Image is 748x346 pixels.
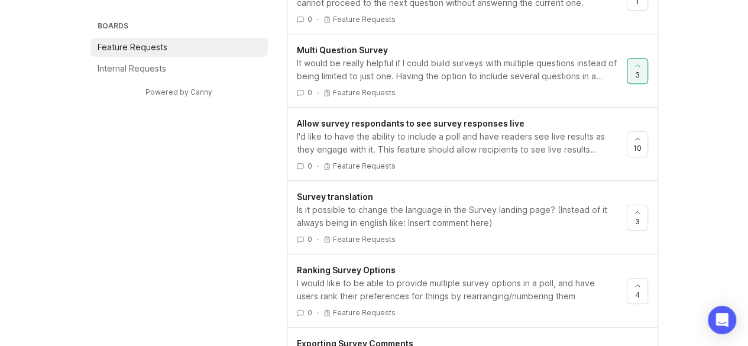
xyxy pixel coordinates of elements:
p: Feature Requests [333,308,396,318]
button: 3 [627,205,648,231]
div: Open Intercom Messenger [708,306,736,334]
a: Powered by Canny [144,85,214,99]
button: 3 [627,58,648,84]
span: 10 [633,143,642,153]
a: Internal Requests [90,59,268,78]
p: Feature Requests [333,88,396,98]
p: Feature Requests [333,235,396,244]
span: 0 [307,308,312,318]
h3: Boards [95,19,268,35]
div: · [317,308,319,318]
span: 4 [635,290,640,300]
div: · [317,161,319,171]
div: I would like to be able to provide multiple survey options in a poll, and have users rank their p... [297,277,617,303]
p: Feature Requests [98,41,167,53]
span: Allow survey respondants to see survey responses live [297,118,524,128]
div: Is it possible to change the language in the Survey landing page? (Instead of it always being in ... [297,203,617,229]
span: 0 [307,88,312,98]
span: 3 [635,216,640,227]
span: Ranking Survey Options [297,265,396,275]
div: · [317,88,319,98]
div: · [317,234,319,244]
span: 0 [307,14,312,24]
span: 0 [307,234,312,244]
a: Feature Requests [90,38,268,57]
p: Internal Requests [98,63,166,75]
span: 3 [635,70,640,80]
a: Survey translationIs it possible to change the language in the Survey landing page? (Instead of i... [297,190,627,244]
a: Allow survey respondants to see survey responses liveI'd like to have the ability to include a po... [297,117,627,171]
a: Ranking Survey OptionsI would like to be able to provide multiple survey options in a poll, and h... [297,264,627,318]
span: Survey translation [297,192,373,202]
div: · [317,14,319,24]
span: Multi Question Survey [297,45,388,55]
p: Feature Requests [333,161,396,171]
a: Multi Question SurveyIt would be really helpful if I could build surveys with multiple questions ... [297,44,627,98]
div: It would be really helpful if I could build surveys with multiple questions instead of being limi... [297,57,617,83]
button: 4 [627,278,648,304]
span: 0 [307,161,312,171]
button: 10 [627,131,648,157]
div: I'd like to have the ability to include a poll and have readers see live results as they engage w... [297,130,617,156]
p: Feature Requests [333,15,396,24]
